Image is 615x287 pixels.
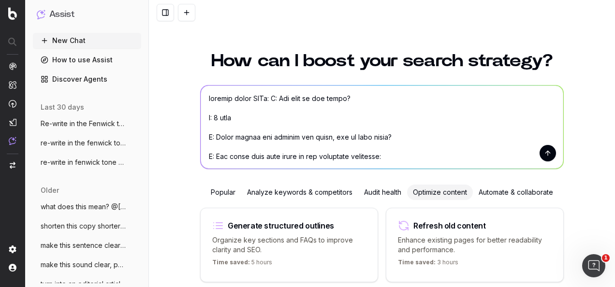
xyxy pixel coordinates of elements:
span: Time saved: [212,258,250,266]
span: make this sound clear, polite & professi [41,260,126,270]
span: 1 [602,254,610,262]
span: Time saved: [398,258,436,266]
button: re-write in the fenwick tone of voice: [33,135,141,151]
p: 3 hours [398,258,458,270]
img: My account [9,264,16,272]
span: make this sentence clear to understand: [41,241,126,250]
span: older [41,186,59,195]
div: Generate structured outlines [228,222,334,230]
button: Re-write in the Fenwick tone of voice: [33,116,141,131]
button: New Chat [33,33,141,48]
img: Activation [9,100,16,108]
button: make this sound clear, polite & professi [33,257,141,273]
h1: How can I boost your search strategy? [200,52,564,70]
textarea: loremip dolor SITa: C: Adi elit se doe tempo? I: 8 utla E: Dolor magnaa eni adminim ven quisn, ex... [201,86,563,169]
button: Assist [37,8,137,21]
span: re-write in fenwick tone of voice: [PERSON_NAME] [41,158,126,167]
img: Intelligence [9,81,16,89]
iframe: Intercom live chat [582,254,605,277]
a: How to use Assist [33,52,141,68]
button: what does this mean? @[PERSON_NAME]-Pepra I' [33,199,141,215]
div: Analyze keywords & competitors [241,185,358,200]
img: Assist [37,10,45,19]
img: Setting [9,245,16,253]
img: Botify logo [8,7,17,20]
img: Studio [9,118,16,126]
img: Switch project [10,162,15,169]
span: re-write in the fenwick tone of voice: [41,138,126,148]
button: re-write in fenwick tone of voice: [PERSON_NAME] [33,155,141,170]
span: what does this mean? @[PERSON_NAME]-Pepra I' [41,202,126,212]
div: Audit health [358,185,407,200]
div: Automate & collaborate [473,185,559,200]
p: Enhance existing pages for better readability and performance. [398,235,552,255]
button: make this sentence clear to understand: [33,238,141,253]
p: 5 hours [212,258,272,270]
span: last 30 days [41,102,84,112]
div: Refresh old content [413,222,485,230]
p: Organize key sections and FAQs to improve clarity and SEO. [212,235,366,255]
a: Discover Agents [33,72,141,87]
div: Optimize content [407,185,473,200]
button: shorten this copy shorter and snappier: [33,218,141,234]
h1: Assist [49,8,74,21]
div: Popular [205,185,241,200]
img: Analytics [9,62,16,70]
img: Assist [9,137,16,145]
span: Re-write in the Fenwick tone of voice: [41,119,126,129]
span: shorten this copy shorter and snappier: [41,221,126,231]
